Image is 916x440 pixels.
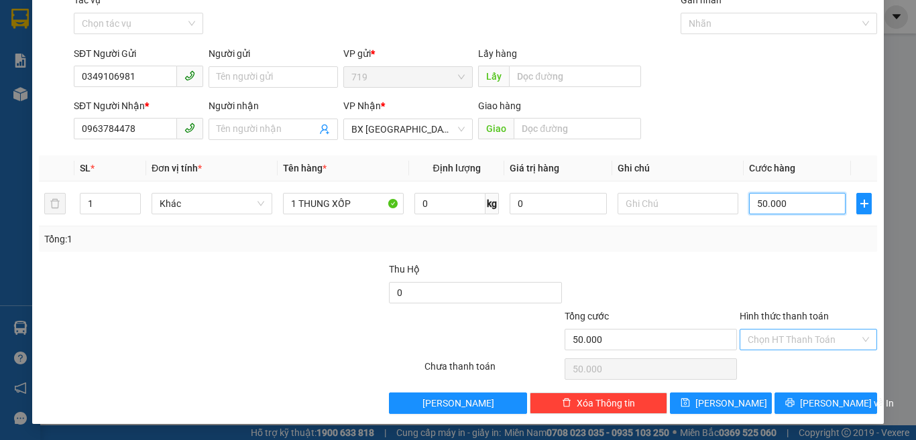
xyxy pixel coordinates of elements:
th: Ghi chú [612,155,744,181]
span: Thu Hộ [389,264,420,275]
span: user-add [319,124,330,135]
span: Nhận: [115,13,147,27]
div: Tổng: 1 [44,232,355,246]
span: Định lượng [433,163,480,173]
span: Giá trị hàng [510,163,559,173]
div: Người gửi [209,46,338,61]
span: Giao hàng [478,100,521,111]
button: printer[PERSON_NAME] và In [775,392,877,414]
button: delete [44,193,66,214]
span: Khác [160,194,264,214]
span: Lấy hàng [478,48,517,59]
span: [PERSON_NAME] [695,396,767,411]
button: [PERSON_NAME] [389,392,526,414]
button: save[PERSON_NAME] [670,392,772,414]
label: Hình thức thanh toán [740,311,829,321]
div: 719 [11,11,105,27]
span: Giao [478,118,514,139]
button: plus [856,193,872,214]
div: 0966777352 [11,27,105,46]
span: Cước hàng [749,163,795,173]
input: Ghi Chú [618,193,738,214]
div: SĐT Người Nhận [74,98,203,113]
span: Lấy [478,66,509,87]
input: Dọc đường [514,118,641,139]
span: [PERSON_NAME] [422,396,494,411]
span: kg [485,193,499,214]
input: 0 [510,193,606,214]
span: Xóa Thông tin [577,396,635,411]
span: Gửi: [11,13,32,27]
span: Đơn vị tính [152,163,202,173]
span: plus [857,198,871,209]
span: printer [785,398,795,409]
span: save [681,398,690,409]
span: BX Tây Ninh [351,119,465,139]
div: Chưa thanh toán [423,359,563,382]
div: Đồng Nai [115,11,209,44]
input: VD: Bàn, Ghế [283,193,404,214]
div: 0356035567 [115,44,209,62]
span: Tổng cước [565,311,609,321]
button: deleteXóa Thông tin [530,392,667,414]
span: phone [184,70,195,81]
div: VP gửi [343,46,473,61]
span: VP Nhận [343,100,381,111]
span: [PERSON_NAME] và In [800,396,894,411]
span: 719 [351,67,465,87]
span: phone [184,123,195,133]
span: Tên hàng [283,163,327,173]
span: SL [80,163,91,173]
span: delete [562,398,571,409]
span: DĐ: [115,70,134,84]
span: BẾN CAM [115,62,172,109]
input: Dọc đường [509,66,641,87]
div: Người nhận [209,98,338,113]
div: SĐT Người Gửi [74,46,203,61]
